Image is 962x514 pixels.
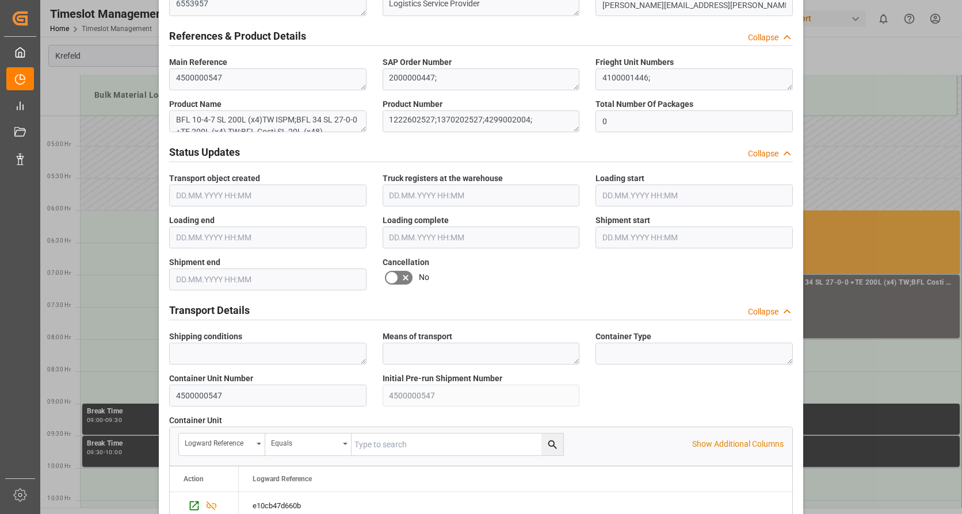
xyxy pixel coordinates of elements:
input: Type to search [352,434,563,455]
div: Collapse [748,32,778,44]
span: Loading end [169,214,215,227]
span: No [419,271,429,283]
span: Loading start [595,172,644,185]
div: Logward Reference [185,435,253,448]
input: DD.MM.YYYY HH:MM [383,185,580,206]
span: Initial Pre-run Shipment Number [383,373,502,385]
button: open menu [265,434,352,455]
span: Shipping conditions [169,331,242,343]
input: DD.MM.YYYY HH:MM [169,227,367,248]
span: Transport object created [169,172,260,185]
textarea: BFL 10-4-7 SL 200L (x4)TW ISPM;BFL 34 SL 27-0-0 +TE 200L (x4) TW;BFL Costi SL 20L (x48) D,A,CH,EN; [169,110,367,132]
span: Main Reference [169,56,227,68]
span: Logward Reference [253,475,312,483]
div: Action [184,475,204,483]
button: open menu [179,434,265,455]
input: DD.MM.YYYY HH:MM [595,185,793,206]
span: Container Unit Number [169,373,253,385]
div: Collapse [748,148,778,160]
span: Product Name [169,98,222,110]
textarea: 4100001446; [595,68,793,90]
button: search button [541,434,563,455]
input: DD.MM.YYYY HH:MM [595,227,793,248]
input: DD.MM.YYYY HH:MM [169,268,367,290]
span: Total Number Of Packages [595,98,693,110]
span: Frieght Unit Numbers [595,56,674,68]
span: Means of transport [383,331,452,343]
p: Show Additional Columns [692,438,784,450]
span: Shipment end [169,256,220,268]
div: Equals [271,435,339,448]
span: Product Number [383,98,442,110]
h2: Transport Details [169,302,250,318]
span: Loading complete [383,214,449,227]
h2: Status Updates [169,144,240,160]
span: Cancellation [383,256,429,268]
span: SAP Order Number [383,56,452,68]
textarea: 2000000447; [383,68,580,90]
div: Collapse [748,306,778,318]
textarea: 1222602527;1370202527;4299002004; [383,110,580,132]
input: DD.MM.YYYY HH:MM [383,227,580,248]
span: Container Unit [169,415,222,427]
span: Container Type [595,331,651,343]
span: Truck registers at the warehouse [383,172,503,185]
span: Shipment start [595,214,650,227]
input: DD.MM.YYYY HH:MM [169,185,367,206]
textarea: 4500000547 [169,68,367,90]
h2: References & Product Details [169,28,306,44]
